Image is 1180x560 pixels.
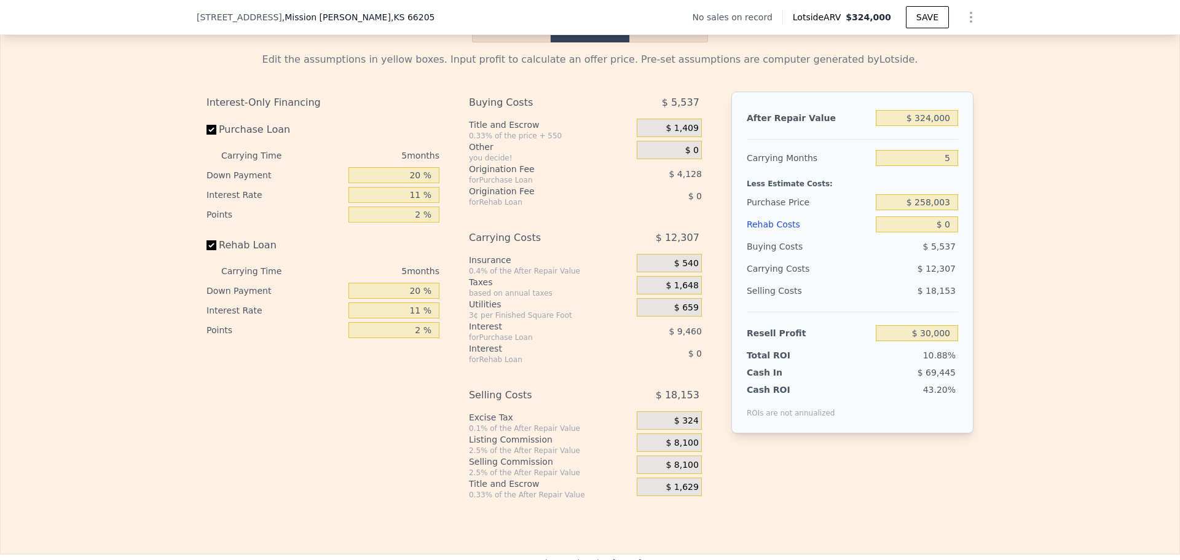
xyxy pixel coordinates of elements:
[469,227,606,249] div: Carrying Costs
[197,11,282,23] span: [STREET_ADDRESS]
[206,301,344,320] div: Interest Rate
[469,333,606,342] div: for Purchase Loan
[221,146,301,165] div: Carrying Time
[469,197,606,207] div: for Rehab Loan
[469,310,632,320] div: 3¢ per Finished Square Foot
[669,169,701,179] span: $ 4,128
[674,302,699,314] span: $ 659
[688,349,702,358] span: $ 0
[469,455,632,468] div: Selling Commission
[469,141,632,153] div: Other
[747,322,871,344] div: Resell Profit
[469,424,632,433] div: 0.1% of the After Repair Value
[206,185,344,205] div: Interest Rate
[747,396,835,418] div: ROIs are not annualized
[674,258,699,269] span: $ 540
[656,227,699,249] span: $ 12,307
[747,235,871,258] div: Buying Costs
[469,478,632,490] div: Title and Escrow
[391,12,435,22] span: , KS 66205
[747,147,871,169] div: Carrying Months
[206,240,216,250] input: Rehab Loan
[469,490,632,500] div: 0.33% of the After Repair Value
[206,92,439,114] div: Interest-Only Financing
[206,119,344,141] label: Purchase Loan
[469,276,632,288] div: Taxes
[221,261,301,281] div: Carrying Time
[918,368,956,377] span: $ 69,445
[469,384,606,406] div: Selling Costs
[918,264,956,274] span: $ 12,307
[747,366,824,379] div: Cash In
[923,385,956,395] span: 43.20%
[206,320,344,340] div: Points
[685,145,699,156] span: $ 0
[306,146,439,165] div: 5 months
[469,298,632,310] div: Utilities
[666,438,698,449] span: $ 8,100
[747,169,958,191] div: Less Estimate Costs:
[688,191,702,201] span: $ 0
[469,163,606,175] div: Origination Fee
[469,153,632,163] div: you decide!
[669,326,701,336] span: $ 9,460
[469,446,632,455] div: 2.5% of the After Repair Value
[923,350,956,360] span: 10.88%
[469,355,606,365] div: for Rehab Loan
[666,460,698,471] span: $ 8,100
[747,258,824,280] div: Carrying Costs
[747,213,871,235] div: Rehab Costs
[469,411,632,424] div: Excise Tax
[469,320,606,333] div: Interest
[206,205,344,224] div: Points
[469,433,632,446] div: Listing Commission
[469,92,606,114] div: Buying Costs
[666,482,698,493] span: $ 1,629
[747,191,871,213] div: Purchase Price
[206,125,216,135] input: Purchase Loan
[206,234,344,256] label: Rehab Loan
[206,165,344,185] div: Down Payment
[918,286,956,296] span: $ 18,153
[747,107,871,129] div: After Repair Value
[666,280,698,291] span: $ 1,648
[306,261,439,281] div: 5 months
[206,52,974,67] div: Edit the assumptions in yellow boxes. Input profit to calculate an offer price. Pre-set assumptio...
[206,281,344,301] div: Down Payment
[747,280,871,302] div: Selling Costs
[469,119,632,131] div: Title and Escrow
[923,242,956,251] span: $ 5,537
[469,288,632,298] div: based on annual taxes
[846,12,891,22] span: $324,000
[282,11,435,23] span: , Mission [PERSON_NAME]
[469,342,606,355] div: Interest
[674,416,699,427] span: $ 324
[693,11,782,23] div: No sales on record
[906,6,949,28] button: SAVE
[959,5,983,30] button: Show Options
[469,175,606,185] div: for Purchase Loan
[469,131,632,141] div: 0.33% of the price + 550
[469,254,632,266] div: Insurance
[662,92,699,114] span: $ 5,537
[747,384,835,396] div: Cash ROI
[747,349,824,361] div: Total ROI
[469,468,632,478] div: 2.5% of the After Repair Value
[469,266,632,276] div: 0.4% of the After Repair Value
[666,123,698,134] span: $ 1,409
[793,11,846,23] span: Lotside ARV
[656,384,699,406] span: $ 18,153
[469,185,606,197] div: Origination Fee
